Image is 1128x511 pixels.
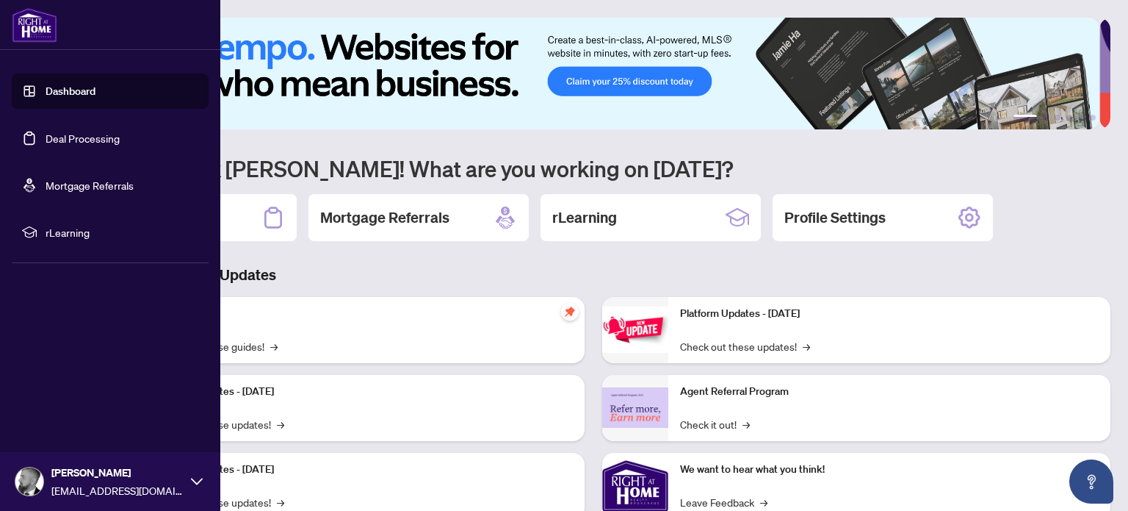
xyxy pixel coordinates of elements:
[1069,460,1113,504] button: Open asap
[277,494,284,510] span: →
[154,306,573,322] p: Self-Help
[76,154,1110,182] h1: Welcome back [PERSON_NAME]! What are you working on [DATE]?
[680,494,767,510] a: Leave Feedback→
[46,132,120,145] a: Deal Processing
[277,416,284,432] span: →
[12,7,57,43] img: logo
[1055,115,1060,121] button: 3
[680,416,750,432] a: Check it out!→
[803,338,810,354] span: →
[51,482,184,499] span: [EMAIL_ADDRESS][DOMAIN_NAME]
[76,18,1099,129] img: Slide 0
[1078,115,1084,121] button: 5
[1043,115,1049,121] button: 2
[680,306,1099,322] p: Platform Updates - [DATE]
[602,387,668,428] img: Agent Referral Program
[680,462,1099,478] p: We want to hear what you think!
[602,307,668,353] img: Platform Updates - June 23, 2025
[154,462,573,478] p: Platform Updates - [DATE]
[1013,115,1037,121] button: 1
[46,85,95,98] a: Dashboard
[76,265,1110,285] h3: Brokerage & Industry Updates
[46,224,198,240] span: rLearning
[15,468,43,496] img: Profile Icon
[680,338,810,354] a: Check out these updates!→
[46,179,134,192] a: Mortgage Referrals
[1066,115,1072,121] button: 4
[742,416,750,432] span: →
[784,207,886,228] h2: Profile Settings
[760,494,767,510] span: →
[552,207,617,228] h2: rLearning
[270,338,278,354] span: →
[1090,115,1096,121] button: 6
[320,207,449,228] h2: Mortgage Referrals
[561,303,579,321] span: pushpin
[154,384,573,400] p: Platform Updates - [DATE]
[680,384,1099,400] p: Agent Referral Program
[51,465,184,481] span: [PERSON_NAME]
